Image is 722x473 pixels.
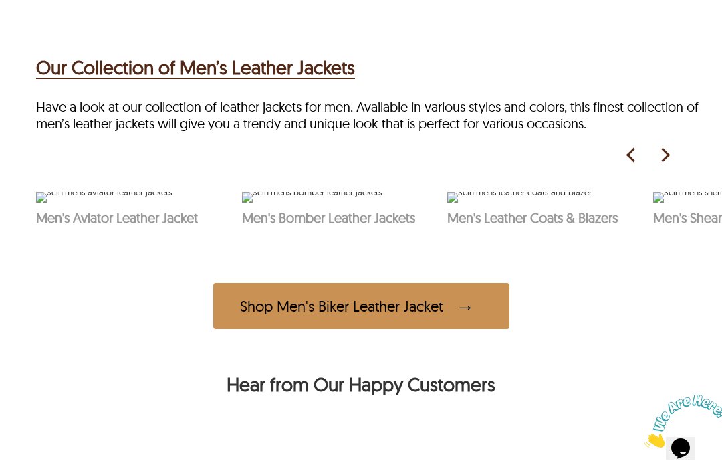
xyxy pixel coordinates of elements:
[242,192,435,203] div: Men's Bomber Leather Jackets
[242,192,435,226] a: Scin mens-bomber-leather-jacketscart-iconMen's Bomber Leather Jackets
[639,389,722,453] iframe: chat widget
[621,145,641,165] img: left-arrow-icon
[342,155,390,189] div: See Products
[213,283,509,329] div: Shop Men's Biker Leather Jacket
[242,192,382,203] img: Scin mens-bomber-leather-jackets
[36,54,355,82] h2: Our Collection of Men’s Leather Jackets
[150,161,172,183] img: cart-icon
[447,209,640,226] p: Men's Leather Coats & Blazers
[242,209,435,226] p: Men's Bomber Leather Jackets
[36,192,229,226] a: Scin mens-aviator-leather-jacketscart-iconMen's Aviator Leather Jacket
[447,192,640,203] div: Men's Leather Coats & Blazers
[447,192,640,226] a: Scin mens-leather-coats-and-blazercart-iconMen's Leather Coats & Blazers
[137,155,185,189] div: See Products
[447,192,592,203] img: Scin mens-leather-coats-and-blazer
[36,192,172,203] img: Scin mens-aviator-leather-jackets
[36,373,686,403] h2: Hear from Our Happy Customers
[36,98,722,132] div: Have a look at our collection of leather jackets for men. Available in various styles and colors,...
[562,161,583,183] img: cart-icon
[5,5,88,58] img: Chat attention grabber
[356,161,377,183] img: cart-icon
[548,155,596,189] div: See Products
[654,145,675,165] img: right-arrow-icon
[36,192,229,203] div: Men's Aviator Leather Jacket
[36,209,229,226] p: Men's Aviator Leather Jacket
